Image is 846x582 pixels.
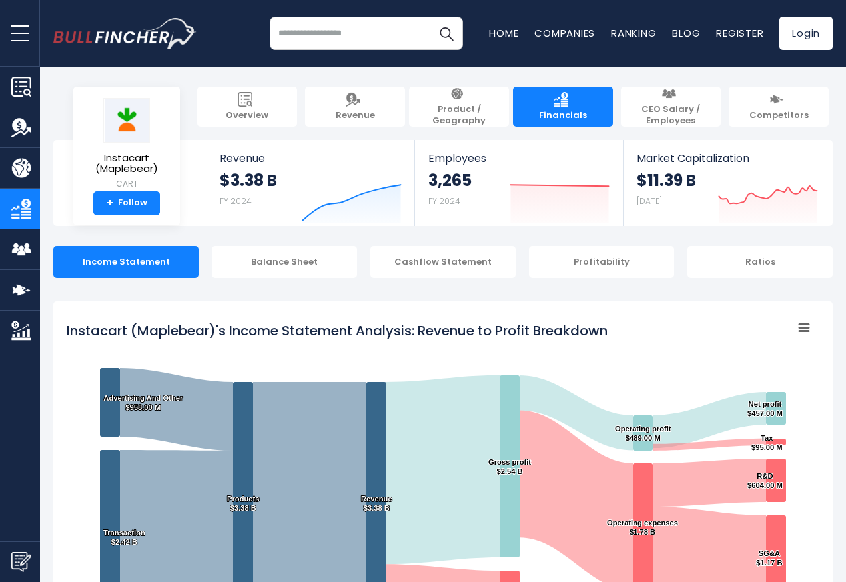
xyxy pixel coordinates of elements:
strong: $3.38 B [220,170,277,191]
a: Product / Geography [409,87,509,127]
span: Instacart (Maplebear) [84,153,169,175]
div: Ratios [687,246,833,278]
a: Login [779,17,833,50]
a: CEO Salary / Employees [621,87,721,127]
img: bullfincher logo [53,18,197,49]
strong: 3,265 [428,170,472,191]
a: Market Capitalization $11.39 B [DATE] [624,140,831,226]
small: [DATE] [637,195,662,207]
a: Employees 3,265 FY 2024 [415,140,622,226]
a: Revenue [305,87,405,127]
div: Profitability [529,246,674,278]
text: SG&A $1.17 B [756,549,782,567]
span: Competitors [749,110,809,121]
strong: + [107,197,113,209]
span: Employees [428,152,609,165]
a: Instacart (Maplebear) CART [83,97,170,191]
span: Product / Geography [416,104,502,127]
text: Products $3.38 B [227,495,260,512]
a: Ranking [611,26,656,40]
text: Operating profit $489.00 M [615,425,671,442]
a: Blog [672,26,700,40]
span: Revenue [220,152,402,165]
a: Financials [513,87,613,127]
span: Overview [226,110,268,121]
text: Tax $95.00 M [751,434,783,451]
a: Register [716,26,763,40]
a: Revenue $3.38 B FY 2024 [207,140,415,226]
a: Overview [197,87,297,127]
small: CART [84,178,169,190]
button: Search [430,17,463,50]
small: FY 2024 [220,195,252,207]
small: FY 2024 [428,195,460,207]
span: Financials [539,110,587,121]
div: Income Statement [53,246,199,278]
text: Transaction $2.42 B [103,529,145,546]
text: Revenue $3.38 B [361,495,392,512]
span: Revenue [336,110,375,121]
a: Go to homepage [53,18,197,49]
text: R&D $604.00 M [747,472,783,489]
span: CEO Salary / Employees [628,104,714,127]
strong: $11.39 B [637,170,696,191]
a: Competitors [729,87,829,127]
text: Advertising And Other $958.00 M [103,394,183,411]
a: Companies [534,26,595,40]
a: Home [489,26,518,40]
span: Market Capitalization [637,152,818,165]
div: Balance Sheet [212,246,357,278]
text: Gross profit $2.54 B [488,458,531,475]
div: Cashflow Statement [370,246,516,278]
text: Operating expenses $1.78 B [607,519,678,536]
tspan: Instacart (Maplebear)'s Income Statement Analysis: Revenue to Profit Breakdown [67,321,608,340]
a: +Follow [93,191,160,215]
text: Net profit $457.00 M [747,400,783,417]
